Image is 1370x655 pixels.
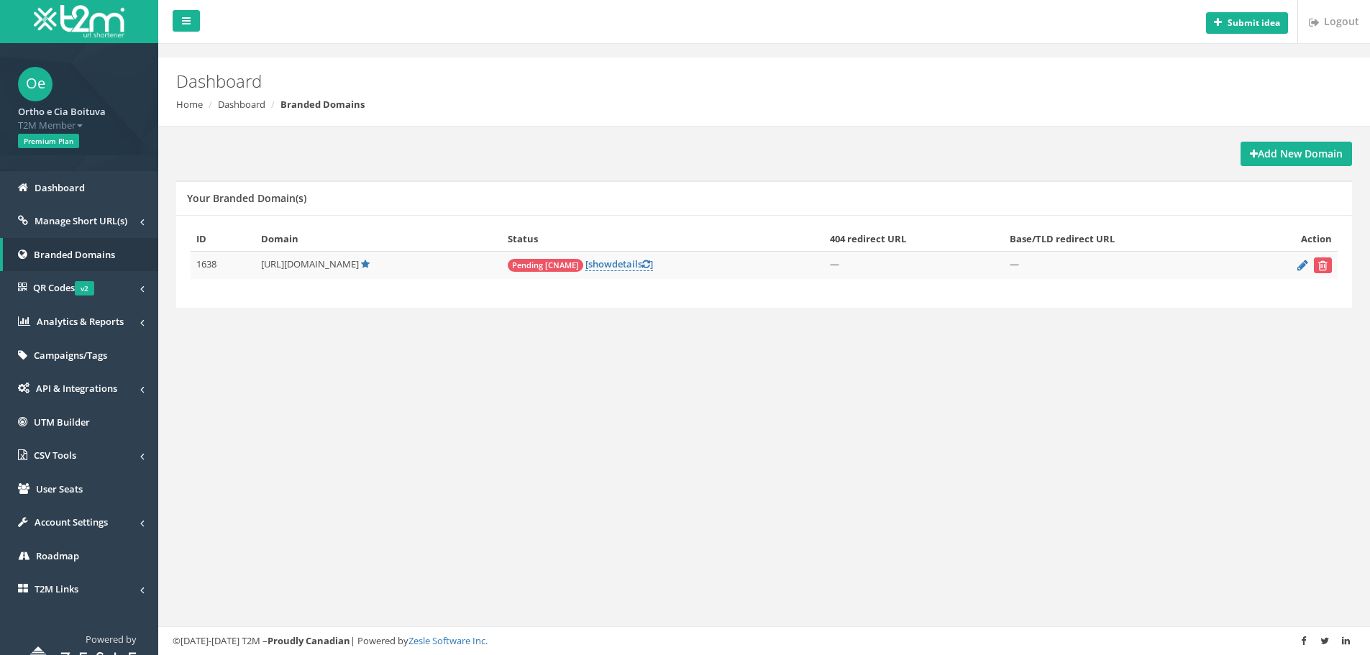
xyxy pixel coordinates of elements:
[176,72,1153,91] h2: Dashboard
[35,214,127,227] span: Manage Short URL(s)
[34,248,115,261] span: Branded Domains
[1243,226,1338,252] th: Action
[1241,142,1352,166] a: Add New Domain
[35,181,85,194] span: Dashboard
[35,516,108,528] span: Account Settings
[18,119,140,132] span: T2M Member
[34,416,90,429] span: UTM Builder
[255,226,502,252] th: Domain
[18,105,106,118] strong: Ortho e Cia Boituva
[1250,147,1343,160] strong: Add New Domain
[1004,226,1243,252] th: Base/TLD redirect URL
[268,634,350,647] strong: Proudly Canadian
[34,349,107,362] span: Campaigns/Tags
[502,226,824,252] th: Status
[1206,12,1288,34] button: Submit idea
[35,582,78,595] span: T2M Links
[508,259,583,272] span: Pending [CNAME]
[86,633,137,646] span: Powered by
[33,281,94,294] span: QR Codes
[408,634,488,647] a: Zesle Software Inc.
[824,226,1004,252] th: 404 redirect URL
[280,98,365,111] strong: Branded Domains
[36,382,117,395] span: API & Integrations
[824,252,1004,280] td: —
[176,98,203,111] a: Home
[191,252,255,280] td: 1638
[261,257,359,270] span: [URL][DOMAIN_NAME]
[361,257,370,270] a: Default
[588,257,612,270] span: show
[34,449,76,462] span: CSV Tools
[585,257,653,271] a: [showdetails]
[18,134,79,148] span: Premium Plan
[36,482,83,495] span: User Seats
[18,67,52,101] span: Oe
[18,101,140,132] a: Ortho e Cia Boituva T2M Member
[218,98,265,111] a: Dashboard
[173,634,1356,648] div: ©[DATE]-[DATE] T2M – | Powered by
[187,193,306,203] h5: Your Branded Domain(s)
[191,226,255,252] th: ID
[34,5,124,37] img: T2M
[1004,252,1243,280] td: —
[75,281,94,296] span: v2
[36,549,79,562] span: Roadmap
[1228,17,1280,29] b: Submit idea
[37,315,124,328] span: Analytics & Reports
